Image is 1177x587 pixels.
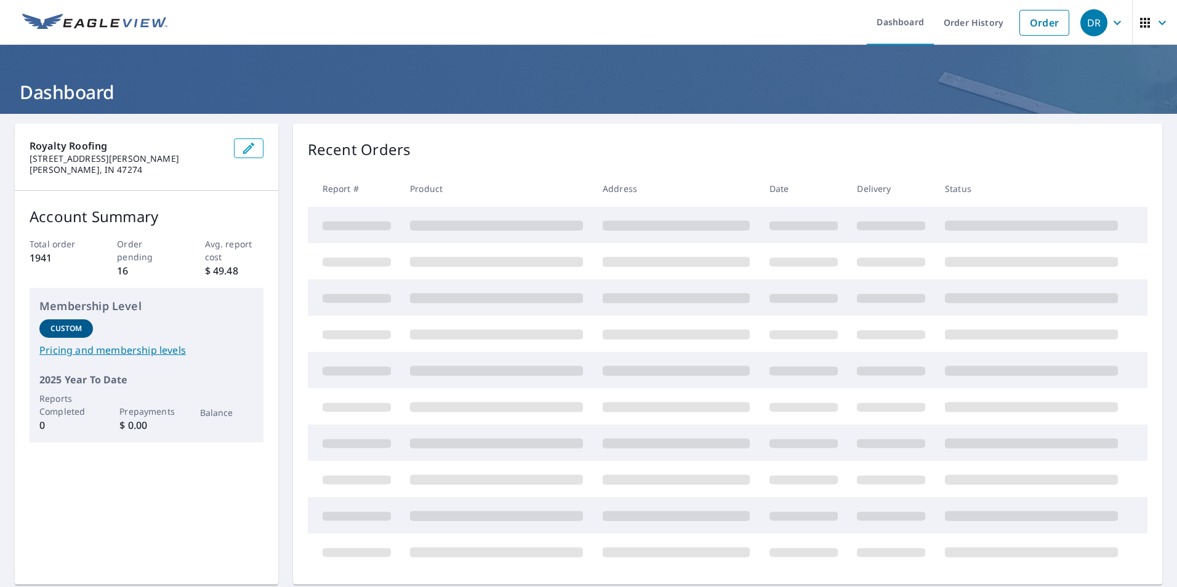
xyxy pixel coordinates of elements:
p: $ 0.00 [119,418,173,433]
th: Product [400,170,593,207]
h1: Dashboard [15,79,1162,105]
p: 16 [117,263,175,278]
th: Report # [308,170,401,207]
th: Status [935,170,1128,207]
th: Date [760,170,848,207]
a: Order [1019,10,1069,36]
p: Custom [50,323,82,334]
p: Account Summary [30,206,263,228]
p: 2025 Year To Date [39,372,254,387]
p: Reports Completed [39,392,93,418]
p: Avg. report cost [205,238,263,263]
img: EV Logo [22,14,167,32]
th: Address [593,170,760,207]
p: 1941 [30,250,88,265]
a: Pricing and membership levels [39,343,254,357]
p: $ 49.48 [205,263,263,278]
p: [PERSON_NAME], IN 47274 [30,164,224,175]
p: Balance [200,406,254,419]
p: 0 [39,418,93,433]
p: Recent Orders [308,138,411,161]
p: Total order [30,238,88,250]
p: [STREET_ADDRESS][PERSON_NAME] [30,153,224,164]
th: Delivery [847,170,935,207]
div: DR [1080,9,1107,36]
p: Prepayments [119,405,173,418]
p: Royalty Roofing [30,138,224,153]
p: Membership Level [39,298,254,314]
p: Order pending [117,238,175,263]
